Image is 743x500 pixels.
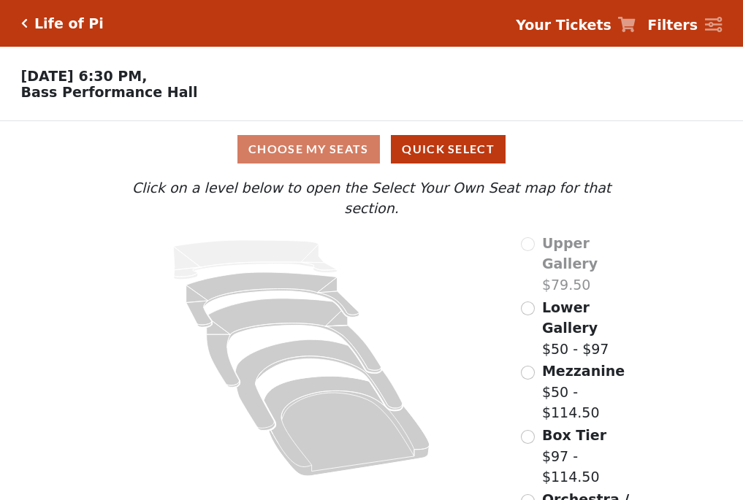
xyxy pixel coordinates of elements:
[542,363,625,379] span: Mezzanine
[516,15,636,36] a: Your Tickets
[174,240,338,280] path: Upper Gallery - Seats Available: 0
[516,17,611,33] strong: Your Tickets
[542,299,598,336] span: Lower Gallery
[103,177,639,219] p: Click on a level below to open the Select Your Own Seat map for that section.
[391,135,506,164] button: Quick Select
[264,376,430,476] path: Orchestra / Parterre Circle - Seats Available: 28
[542,233,640,296] label: $79.50
[647,17,698,33] strong: Filters
[542,361,640,423] label: $50 - $114.50
[542,427,606,443] span: Box Tier
[542,425,640,488] label: $97 - $114.50
[34,15,104,32] h5: Life of Pi
[542,297,640,360] label: $50 - $97
[542,235,598,272] span: Upper Gallery
[186,272,359,327] path: Lower Gallery - Seats Available: 103
[647,15,722,36] a: Filters
[21,18,28,28] a: Click here to go back to filters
